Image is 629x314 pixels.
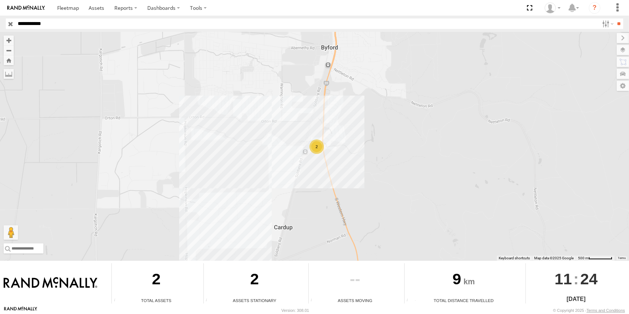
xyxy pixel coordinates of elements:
div: Total number of assets current in transit. [309,298,320,303]
div: Total number of Enabled Assets [112,298,123,303]
div: Total Distance Travelled [405,297,523,303]
button: Drag Pegman onto the map to open Street View [4,225,18,240]
span: 11 [554,263,572,294]
button: Zoom Home [4,55,14,65]
span: Map data ©2025 Google [534,256,574,260]
button: Map Scale: 500 m per 62 pixels [576,256,615,261]
div: 9 [405,263,523,297]
span: 500 m [578,256,588,260]
button: Keyboard shortcuts [499,256,530,261]
div: Total distance travelled by all assets within specified date range and applied filters [405,298,415,303]
span: 24 [580,263,598,294]
div: Assets Moving [309,297,402,303]
label: Map Settings [617,81,629,91]
div: © Copyright 2025 - [553,308,625,313]
a: Terms and Conditions [587,308,625,313]
div: Total Assets [112,297,200,303]
img: Rand McNally [4,277,97,289]
a: Terms (opens in new tab) [618,256,626,259]
a: Visit our Website [4,307,37,314]
div: Version: 308.01 [282,308,309,313]
button: Zoom out [4,45,14,55]
div: : [526,263,626,294]
div: Total number of assets current stationary. [204,298,215,303]
label: Search Filter Options [599,18,615,29]
div: Jaydon Walker [542,3,563,13]
div: 2 [112,263,200,297]
img: rand-logo.svg [7,5,45,11]
div: 2 [309,139,324,154]
div: Assets Stationary [204,297,306,303]
button: Zoom in [4,35,14,45]
label: Measure [4,69,14,79]
div: 2 [204,263,306,297]
i: ? [589,2,600,14]
div: [DATE] [526,295,626,303]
